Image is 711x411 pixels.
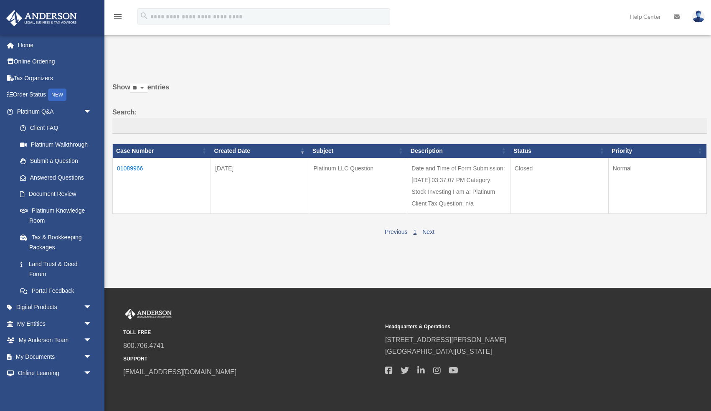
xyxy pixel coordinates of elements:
a: 1 [413,228,416,235]
a: Billingarrow_drop_down [6,381,104,398]
div: NEW [48,89,66,101]
td: Normal [608,158,706,214]
a: [GEOGRAPHIC_DATA][US_STATE] [385,348,492,355]
a: Platinum Q&Aarrow_drop_down [6,103,100,120]
a: Home [6,37,104,53]
a: Tax Organizers [6,70,104,86]
a: Online Ordering [6,53,104,70]
img: Anderson Advisors Platinum Portal [4,10,79,26]
td: 01089966 [113,158,211,214]
th: Priority: activate to sort column ascending [608,144,706,158]
th: Description: activate to sort column ascending [407,144,510,158]
a: My Entitiesarrow_drop_down [6,315,104,332]
label: Show entries [112,81,707,101]
small: TOLL FREE [123,328,379,337]
th: Created Date: activate to sort column ascending [211,144,309,158]
a: Portal Feedback [12,282,100,299]
a: My Anderson Teamarrow_drop_down [6,332,104,349]
i: menu [113,12,123,22]
th: Status: activate to sort column ascending [510,144,608,158]
a: Online Learningarrow_drop_down [6,365,104,382]
a: My Documentsarrow_drop_down [6,348,104,365]
a: [EMAIL_ADDRESS][DOMAIN_NAME] [123,368,236,375]
a: Tax & Bookkeeping Packages [12,229,100,256]
th: Subject: activate to sort column ascending [309,144,407,158]
span: arrow_drop_down [84,315,100,332]
a: Submit a Question [12,153,100,170]
small: Headquarters & Operations [385,322,641,331]
select: Showentries [130,84,147,93]
span: arrow_drop_down [84,299,100,316]
a: Digital Productsarrow_drop_down [6,299,104,316]
img: Anderson Advisors Platinum Portal [123,309,173,320]
td: Closed [510,158,608,214]
a: Platinum Knowledge Room [12,202,100,229]
a: [STREET_ADDRESS][PERSON_NAME] [385,336,506,343]
span: arrow_drop_down [84,332,100,349]
a: Client FAQ [12,120,100,137]
a: Land Trust & Deed Forum [12,256,100,282]
td: Date and Time of Form Submission: [DATE] 03:37:07 PM Category: Stock Investing I am a: Platinum C... [407,158,510,214]
span: arrow_drop_down [84,348,100,365]
a: Previous [385,228,407,235]
a: Order StatusNEW [6,86,104,104]
span: arrow_drop_down [84,381,100,398]
a: Document Review [12,186,100,203]
td: Platinum LLC Question [309,158,407,214]
a: Platinum Walkthrough [12,136,100,153]
small: SUPPORT [123,355,379,363]
a: Answered Questions [12,169,96,186]
span: arrow_drop_down [84,103,100,120]
a: menu [113,15,123,22]
th: Case Number: activate to sort column ascending [113,144,211,158]
label: Search: [112,107,707,134]
i: search [140,11,149,20]
td: [DATE] [211,158,309,214]
img: User Pic [692,10,705,23]
a: Next [422,228,434,235]
a: 800.706.4741 [123,342,164,349]
input: Search: [112,118,707,134]
span: arrow_drop_down [84,365,100,382]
